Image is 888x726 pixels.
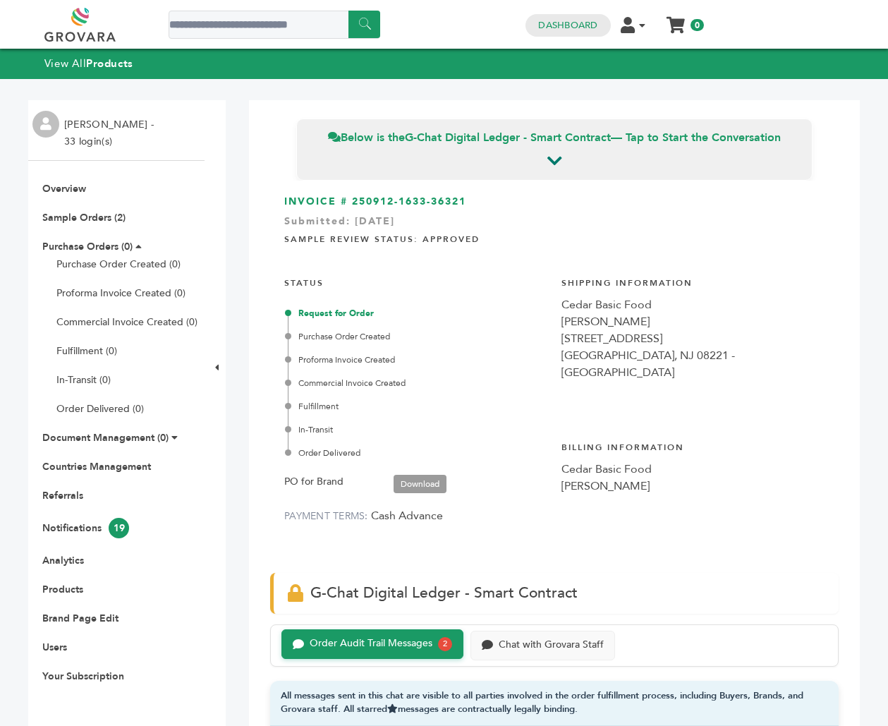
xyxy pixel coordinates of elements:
[288,423,547,436] div: In-Transit
[56,286,185,300] a: Proforma Invoice Created (0)
[691,19,704,31] span: 0
[42,641,67,654] a: Users
[56,315,197,329] a: Commercial Invoice Created (0)
[288,447,547,459] div: Order Delivered
[310,638,432,650] div: Order Audit Trail Messages
[284,509,368,523] label: PAYMENT TERMS:
[288,353,547,366] div: Proforma Invoice Created
[42,460,151,473] a: Countries Management
[328,130,781,145] span: Below is the — Tap to Start the Conversation
[405,130,611,145] strong: G-Chat Digital Ledger - Smart Contract
[284,473,343,490] label: PO for Brand
[371,508,443,524] span: Cash Advance
[561,461,825,478] div: Cedar Basic Food
[561,313,825,330] div: [PERSON_NAME]
[288,377,547,389] div: Commercial Invoice Created
[561,431,825,461] h4: Billing Information
[56,373,111,387] a: In-Transit (0)
[288,330,547,343] div: Purchase Order Created
[86,56,133,71] strong: Products
[42,489,83,502] a: Referrals
[42,431,169,444] a: Document Management (0)
[668,13,684,28] a: My Cart
[284,214,825,236] div: Submitted: [DATE]
[42,211,126,224] a: Sample Orders (2)
[56,258,181,271] a: Purchase Order Created (0)
[438,637,452,651] div: 2
[394,475,446,493] a: Download
[499,639,604,651] div: Chat with Grovara Staff
[284,195,825,209] h3: INVOICE # 250912-1633-36321
[288,307,547,320] div: Request for Order
[42,583,83,596] a: Products
[561,330,825,347] div: [STREET_ADDRESS]
[310,583,578,603] span: G-Chat Digital Ledger - Smart Contract
[561,478,825,495] div: [PERSON_NAME]
[56,344,117,358] a: Fulfillment (0)
[32,111,59,138] img: profile.png
[561,347,825,381] div: [GEOGRAPHIC_DATA], NJ 08221 - [GEOGRAPHIC_DATA]
[270,681,839,726] div: All messages sent in this chat are visible to all parties involved in the order fulfillment proce...
[284,223,825,253] h4: Sample Review Status: Approved
[561,267,825,296] h4: Shipping Information
[284,267,547,296] h4: STATUS
[44,56,133,71] a: View AllProducts
[56,402,144,416] a: Order Delivered (0)
[64,116,157,150] li: [PERSON_NAME] - 33 login(s)
[42,240,133,253] a: Purchase Orders (0)
[109,518,129,538] span: 19
[538,19,597,32] a: Dashboard
[288,400,547,413] div: Fulfillment
[42,670,124,683] a: Your Subscription
[42,521,129,535] a: Notifications19
[42,612,118,625] a: Brand Page Edit
[42,182,86,195] a: Overview
[169,11,380,39] input: Search a product or brand...
[561,296,825,313] div: Cedar Basic Food
[42,554,84,567] a: Analytics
